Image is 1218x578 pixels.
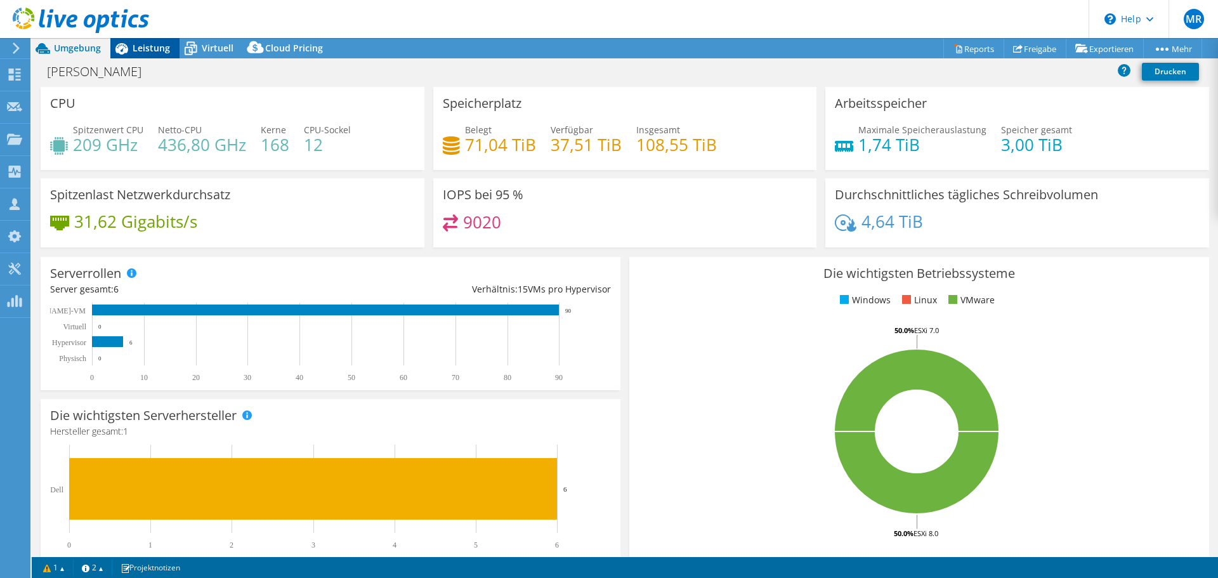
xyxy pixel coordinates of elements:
[98,355,101,362] text: 0
[1143,39,1202,58] a: Mehr
[443,188,523,202] h3: IOPS bei 95 %
[639,266,1200,280] h3: Die wichtigsten Betriebssysteme
[861,214,923,228] h4: 4,64 TiB
[73,138,143,152] h4: 209 GHz
[518,283,528,295] span: 15
[296,373,303,382] text: 40
[555,373,563,382] text: 90
[551,124,593,136] span: Verfügbar
[1184,9,1204,29] span: MR
[858,124,986,136] span: Maximale Speicherauslastung
[129,339,133,346] text: 6
[114,283,119,295] span: 6
[837,293,891,307] li: Windows
[1142,63,1199,81] a: Drucken
[945,293,995,307] li: VMware
[452,373,459,382] text: 70
[465,138,536,152] h4: 71,04 TiB
[244,373,251,382] text: 30
[551,138,622,152] h4: 37,51 TiB
[59,354,86,363] text: Physisch
[230,541,233,549] text: 2
[555,541,559,549] text: 6
[50,96,75,110] h3: CPU
[133,42,170,54] span: Leistung
[393,541,396,549] text: 4
[50,409,237,423] h3: Die wichtigsten Serverhersteller
[474,541,478,549] text: 5
[304,124,351,136] span: CPU-Sockel
[261,138,289,152] h4: 168
[265,42,323,54] span: Cloud Pricing
[331,282,611,296] div: Verhältnis: VMs pro Hypervisor
[90,373,94,382] text: 0
[304,138,351,152] h4: 12
[50,485,63,494] text: Dell
[52,338,86,347] text: Hypervisor
[1001,138,1072,152] h4: 3,00 TiB
[1066,39,1144,58] a: Exportieren
[465,124,492,136] span: Belegt
[311,541,315,549] text: 3
[192,373,200,382] text: 20
[123,425,128,437] span: 1
[202,42,233,54] span: Virtuell
[636,138,717,152] h4: 108,55 TiB
[1104,13,1116,25] svg: \n
[563,485,567,493] text: 6
[1004,39,1066,58] a: Freigabe
[54,42,101,54] span: Umgebung
[50,424,611,438] h4: Hersteller gesamt:
[140,373,148,382] text: 10
[894,325,914,335] tspan: 50.0%
[50,266,121,280] h3: Serverrollen
[41,65,161,79] h1: [PERSON_NAME]
[463,215,501,229] h4: 9020
[50,188,230,202] h3: Spitzenlast Netzwerkdurchsatz
[112,560,189,575] a: Projektnotizen
[443,96,521,110] h3: Speicherplatz
[835,188,1098,202] h3: Durchschnittliches tägliches Schreibvolumen
[636,124,680,136] span: Insgesamt
[565,308,572,314] text: 90
[348,373,355,382] text: 50
[73,560,112,575] a: 2
[261,124,286,136] span: Kerne
[158,138,246,152] h4: 436,80 GHz
[73,124,143,136] span: Spitzenwert CPU
[400,373,407,382] text: 60
[148,541,152,549] text: 1
[74,214,197,228] h4: 31,62 Gigabits/s
[1001,124,1072,136] span: Speicher gesamt
[67,541,71,549] text: 0
[913,529,938,538] tspan: ESXi 8.0
[34,560,74,575] a: 1
[98,324,101,330] text: 0
[835,96,927,110] h3: Arbeitsspeicher
[899,293,937,307] li: Linux
[63,322,86,331] text: Virtuell
[50,282,331,296] div: Server gesamt:
[894,529,913,538] tspan: 50.0%
[858,138,986,152] h4: 1,74 TiB
[158,124,202,136] span: Netto-CPU
[943,39,1004,58] a: Reports
[504,373,511,382] text: 80
[914,325,939,335] tspan: ESXi 7.0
